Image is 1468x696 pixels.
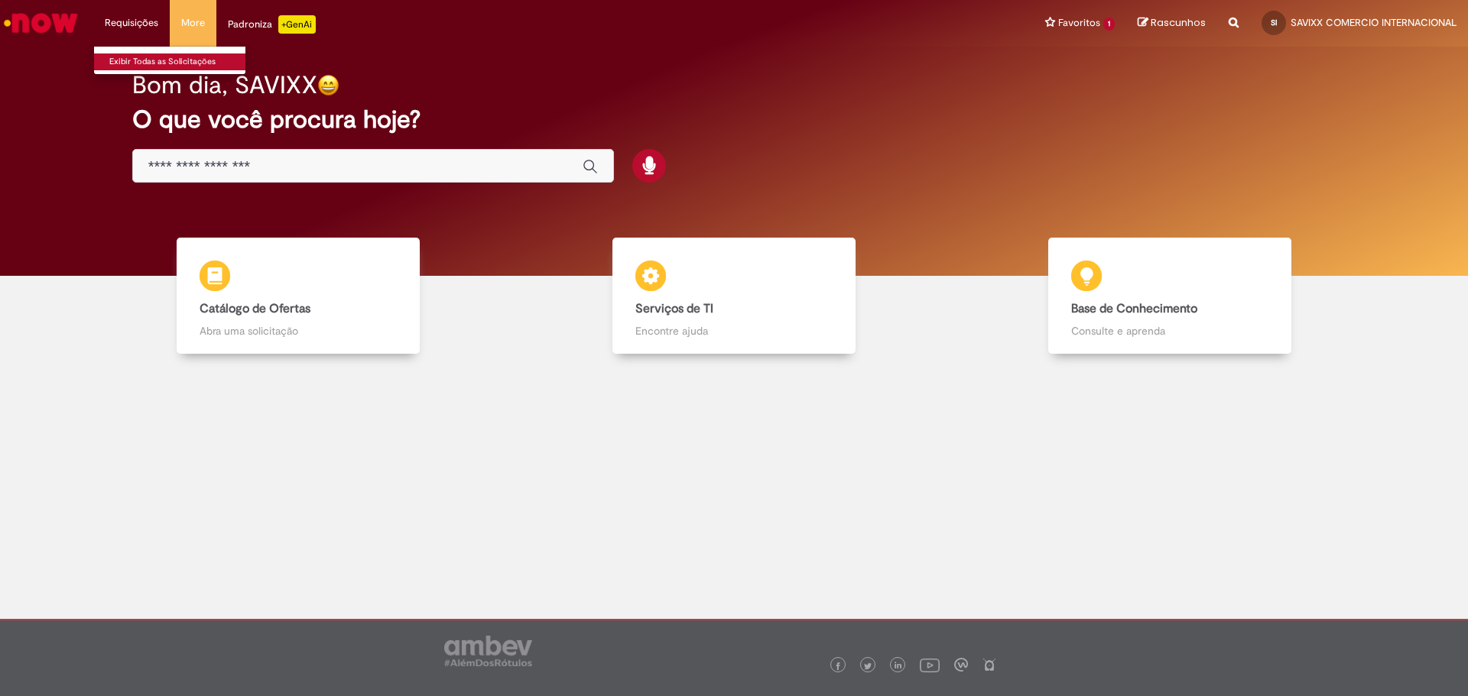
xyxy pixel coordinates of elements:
img: logo_footer_youtube.png [920,655,940,675]
img: happy-face.png [317,74,339,96]
span: Favoritos [1058,15,1100,31]
div: Padroniza [228,15,316,34]
a: Base de Conhecimento Consulte e aprenda [952,238,1388,354]
ul: Requisições [93,46,246,75]
img: logo_footer_workplace.png [954,658,968,672]
b: Serviços de TI [635,301,713,316]
h2: O que você procura hoje? [132,106,1336,133]
span: SAVIXX COMERCIO INTERNACIONAL [1291,16,1457,29]
span: SI [1271,18,1277,28]
a: Catálogo de Ofertas Abra uma solicitação [80,238,516,354]
a: Rascunhos [1138,16,1206,31]
img: ServiceNow [2,8,80,38]
a: Serviços de TI Encontre ajuda [516,238,952,354]
span: More [181,15,205,31]
b: Base de Conhecimento [1071,301,1197,316]
img: logo_footer_facebook.png [834,662,842,670]
h2: Bom dia, SAVIXX [132,72,317,99]
span: Requisições [105,15,158,31]
p: Abra uma solicitação [200,323,398,338]
span: Rascunhos [1151,15,1206,30]
img: logo_footer_linkedin.png [895,662,902,671]
img: logo_footer_ambev_rotulo_gray.png [444,636,532,666]
p: Consulte e aprenda [1071,323,1269,338]
img: logo_footer_naosei.png [982,658,996,672]
span: 1 [1103,18,1115,31]
img: logo_footer_twitter.png [864,662,872,670]
a: Exibir Todas as Solicitações [94,53,262,70]
p: +GenAi [278,15,316,34]
b: Catálogo de Ofertas [200,301,310,316]
p: Encontre ajuda [635,323,833,338]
